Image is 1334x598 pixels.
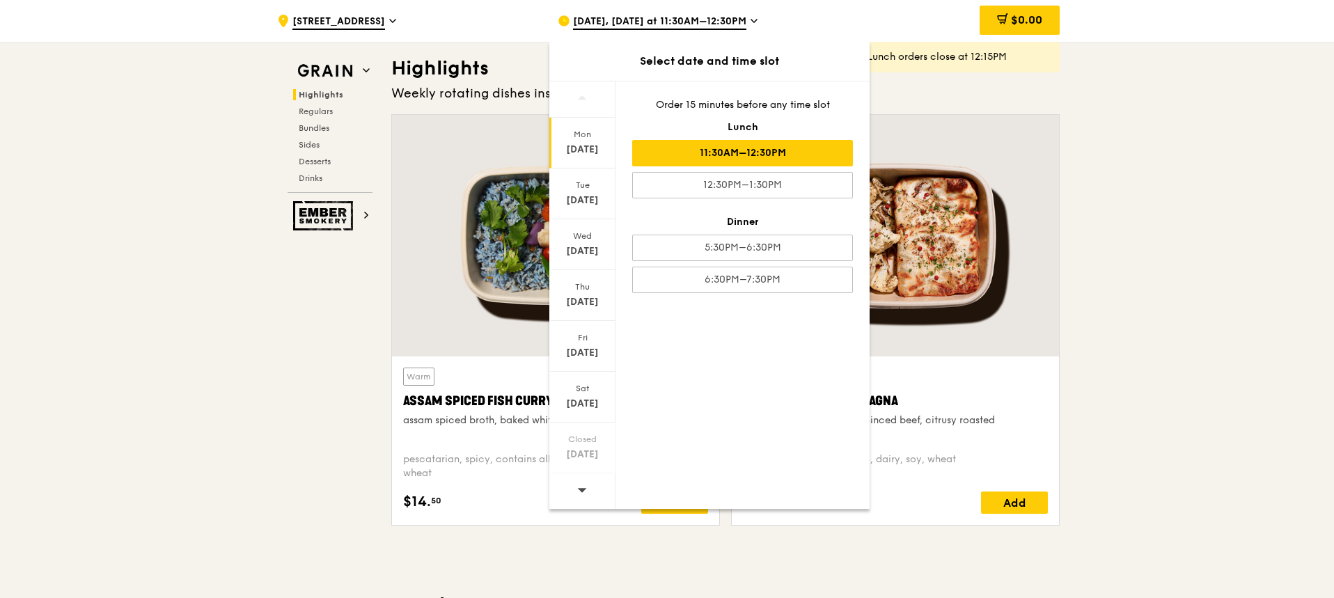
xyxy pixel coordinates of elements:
div: [DATE] [551,448,613,462]
span: Regulars [299,107,333,116]
span: [DATE], [DATE] at 11:30AM–12:30PM [573,15,746,30]
div: Fri [551,332,613,343]
div: fennel seed, plant-based minced beef, citrusy roasted cauliflower [743,414,1048,441]
div: [DATE] [551,397,613,411]
span: Highlights [299,90,343,100]
span: 50 [431,495,441,506]
span: $0.00 [1011,13,1042,26]
div: [DATE] [551,346,613,360]
div: 12:30PM–1:30PM [632,172,853,198]
div: 6:30PM–7:30PM [632,267,853,293]
div: Mon [551,129,613,140]
div: Warm [403,368,434,386]
div: Order 15 minutes before any time slot [632,98,853,112]
span: Desserts [299,157,331,166]
div: Assam Spiced Fish Curry [403,391,708,411]
span: Bundles [299,123,329,133]
div: Add [641,491,708,514]
span: $14. [403,491,431,512]
div: Lunch [632,120,853,134]
div: Lunch orders close at 12:15PM [868,50,1049,64]
div: [DATE] [551,295,613,309]
h3: Highlights [391,56,1060,81]
div: 5:30PM–6:30PM [632,235,853,261]
div: Wed [551,230,613,242]
div: Plant-Based Beef Lasagna [743,391,1048,411]
div: Closed [551,434,613,445]
span: Drinks [299,173,322,183]
div: [DATE] [551,194,613,207]
div: assam spiced broth, baked white fish, butterfly blue pea rice [403,414,708,427]
div: Weekly rotating dishes inspired by flavours from around the world. [391,84,1060,103]
div: [DATE] [551,143,613,157]
div: Thu [551,281,613,292]
div: Add [981,491,1048,514]
span: [STREET_ADDRESS] [292,15,385,30]
div: [DATE] [551,244,613,258]
img: Grain web logo [293,58,357,84]
div: pescatarian, spicy, contains allium, egg, nuts, shellfish, soy, wheat [403,453,708,480]
div: 11:30AM–12:30PM [632,140,853,166]
div: vegetarian, contains allium, dairy, soy, wheat [743,453,1048,480]
img: Ember Smokery web logo [293,201,357,230]
div: Dinner [632,215,853,229]
div: Tue [551,180,613,191]
span: Sides [299,140,320,150]
div: Sat [551,383,613,394]
div: Select date and time slot [549,53,870,70]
